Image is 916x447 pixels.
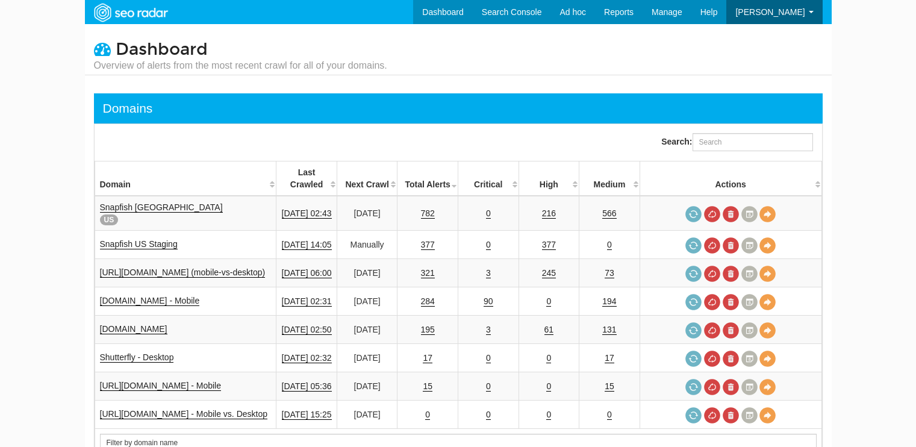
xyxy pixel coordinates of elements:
[421,268,435,278] a: 321
[337,287,397,316] td: [DATE]
[486,240,491,250] a: 0
[100,296,200,306] a: [DOMAIN_NAME] - Mobile
[685,206,702,222] a: Request a crawl
[542,240,556,250] a: 377
[579,161,640,196] th: Medium: activate to sort column descending
[337,161,397,196] th: Next Crawl: activate to sort column descending
[704,407,720,424] a: Cancel in-progress audit
[759,322,776,339] a: View Domain Overview
[759,206,776,222] a: View Domain Overview
[421,296,435,307] a: 284
[704,351,720,367] a: Cancel in-progress audit
[759,351,776,367] a: View Domain Overview
[337,401,397,429] td: [DATE]
[486,410,491,420] a: 0
[276,161,337,196] th: Last Crawled: activate to sort column descending
[116,39,208,60] span: Dashboard
[605,353,614,363] a: 17
[486,353,491,363] a: 0
[741,379,758,395] a: Crawl History
[100,267,266,278] a: [URL][DOMAIN_NAME] (mobile-vs-desktop)
[723,379,739,395] a: Delete most recent audit
[337,231,397,259] td: Manually
[282,381,332,392] a: [DATE] 05:36
[602,325,616,335] a: 131
[544,325,554,335] a: 61
[486,381,491,392] a: 0
[100,381,221,391] a: [URL][DOMAIN_NAME] - Mobile
[652,7,682,17] span: Manage
[423,381,432,392] a: 15
[546,353,551,363] a: 0
[759,266,776,282] a: View Domain Overview
[486,268,491,278] a: 3
[661,133,812,151] label: Search:
[95,161,276,196] th: Domain: activate to sort column ascending
[100,214,119,225] span: US
[723,351,739,367] a: Delete most recent audit
[100,239,178,249] a: Snapfish US Staging
[484,296,493,307] a: 90
[685,294,702,310] a: Request a crawl
[700,7,718,17] span: Help
[685,237,702,254] span: Request a crawl
[741,322,758,339] a: Crawl History
[337,196,397,231] td: [DATE]
[397,161,458,196] th: Total Alerts: activate to sort column ascending
[723,237,739,254] a: Delete most recent audit
[486,208,491,219] a: 0
[282,353,332,363] a: [DATE] 02:32
[741,294,758,310] a: Crawl History
[546,296,551,307] a: 0
[723,206,739,222] a: Delete most recent audit
[546,410,551,420] a: 0
[421,240,435,250] a: 377
[458,161,519,196] th: Critical: activate to sort column descending
[704,294,720,310] a: Cancel in-progress audit
[103,99,153,117] div: Domains
[94,59,387,72] small: Overview of alerts from the most recent crawl for all of your domains.
[100,324,167,334] a: [DOMAIN_NAME]
[282,325,332,335] a: [DATE] 02:50
[604,7,634,17] span: Reports
[704,237,720,254] a: Cancel in-progress audit
[759,237,776,254] a: View Domain Overview
[100,202,223,213] a: Snapfish [GEOGRAPHIC_DATA]
[337,316,397,344] td: [DATE]
[519,161,579,196] th: High: activate to sort column descending
[741,206,758,222] a: Crawl History
[723,407,739,424] a: Delete most recent audit
[759,294,776,310] a: View Domain Overview
[423,353,432,363] a: 17
[282,268,332,278] a: [DATE] 06:00
[759,407,776,424] a: View Domain Overview
[685,322,702,339] a: Request a crawl
[542,208,556,219] a: 216
[337,344,397,372] td: [DATE]
[741,407,758,424] a: Crawl History
[741,266,758,282] a: Crawl History
[704,379,720,395] a: Cancel in-progress audit
[602,208,616,219] a: 566
[735,7,805,17] span: [PERSON_NAME]
[282,296,332,307] a: [DATE] 02:31
[421,325,435,335] a: 195
[704,206,720,222] a: Cancel in-progress audit
[546,381,551,392] a: 0
[607,240,612,250] a: 0
[282,410,332,420] a: [DATE] 15:25
[89,2,172,23] img: SEORadar
[759,379,776,395] a: View Domain Overview
[607,410,612,420] a: 0
[282,208,332,219] a: [DATE] 02:43
[723,266,739,282] a: Delete most recent audit
[693,133,813,151] input: Search:
[100,352,174,363] a: Shutterfly - Desktop
[425,410,430,420] a: 0
[486,325,491,335] a: 3
[559,7,586,17] span: Ad hoc
[421,208,435,219] a: 782
[723,294,739,310] a: Delete most recent audit
[704,322,720,339] a: Cancel in-progress audit
[704,266,720,282] a: Cancel in-progress audit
